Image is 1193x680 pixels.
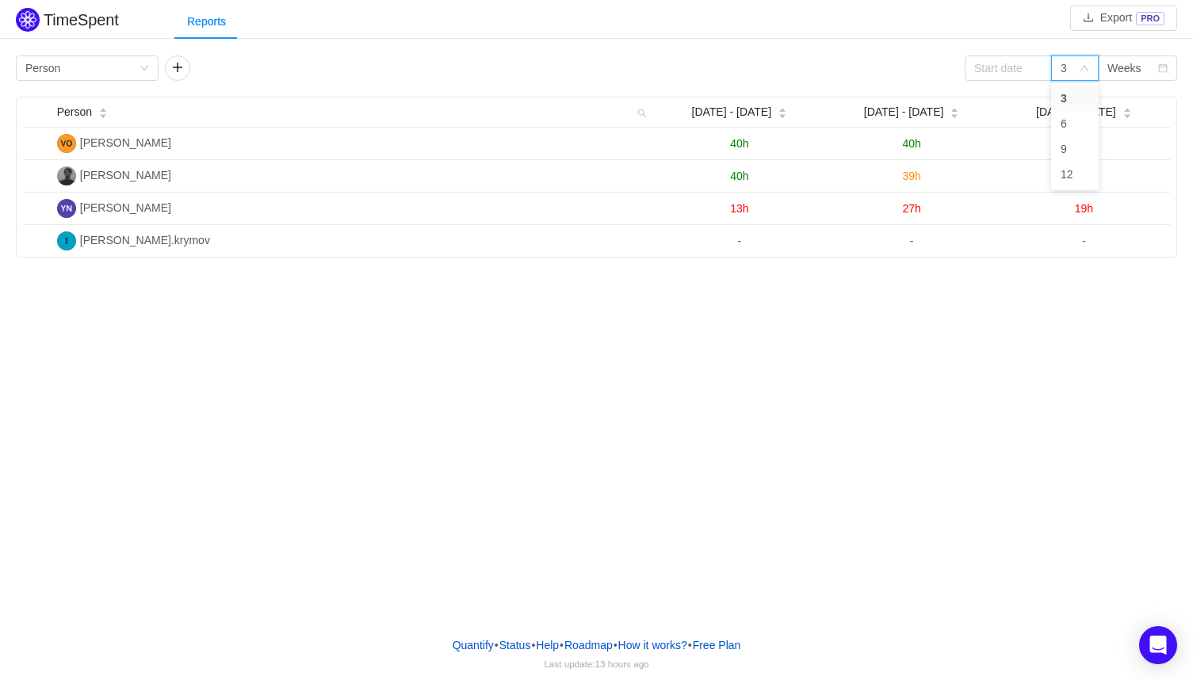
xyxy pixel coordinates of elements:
div: Sort [1122,105,1132,117]
h2: TimeSpent [44,11,119,29]
img: YN [57,199,76,218]
i: icon: down [140,63,149,74]
span: [DATE] - [DATE] [1036,104,1116,120]
span: 19h [1075,202,1093,215]
div: 3 [1061,56,1067,80]
li: 12 [1051,162,1099,187]
button: icon: downloadExportPRO [1070,6,1177,31]
i: icon: search [631,97,653,127]
input: Start date [965,55,1052,81]
li: 3 [1051,86,1099,111]
a: Quantify [452,633,495,657]
span: [PERSON_NAME] [80,136,171,149]
span: 40h [902,137,920,150]
i: icon: calendar [1158,63,1168,74]
div: Weeks [1107,56,1141,80]
span: • [495,639,499,651]
span: • [531,639,535,651]
img: СТ [57,166,76,185]
span: Person [57,104,92,120]
img: I [57,231,76,250]
span: - [737,235,741,247]
div: Sort [778,105,787,117]
div: Sort [98,105,108,117]
img: Quantify logo [16,8,40,32]
button: How it works? [618,633,688,657]
span: 40h [730,170,748,182]
span: [PERSON_NAME].krymov [80,234,210,246]
i: icon: caret-down [99,112,108,117]
span: 39h [902,170,920,182]
i: icon: caret-down [950,112,959,117]
div: Person [25,56,60,80]
span: - [1082,235,1086,247]
span: 40h [730,137,748,150]
div: Reports [174,4,239,40]
img: VO [57,134,76,153]
button: Free Plan [692,633,742,657]
a: Roadmap [564,633,614,657]
span: 13 hours ago [595,659,649,669]
li: 6 [1051,111,1099,136]
span: [PERSON_NAME] [80,201,171,214]
a: Status [499,633,532,657]
button: icon: plus [165,55,190,81]
i: icon: caret-up [99,106,108,111]
i: icon: caret-down [778,112,787,117]
i: icon: caret-down [1122,112,1131,117]
span: • [688,639,692,651]
span: 13h [730,202,748,215]
i: icon: caret-up [1122,106,1131,111]
i: icon: down [1080,63,1089,74]
span: - [910,235,914,247]
i: icon: caret-up [778,106,787,111]
div: Sort [950,105,959,117]
li: 9 [1051,136,1099,162]
a: Help [535,633,560,657]
div: Open Intercom Messenger [1139,626,1177,664]
span: [DATE] - [DATE] [692,104,772,120]
span: • [560,639,564,651]
span: • [614,639,618,651]
span: [DATE] - [DATE] [864,104,944,120]
span: 27h [902,202,920,215]
span: Last update: [544,659,648,669]
span: [PERSON_NAME] [80,169,171,181]
i: icon: caret-up [950,106,959,111]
